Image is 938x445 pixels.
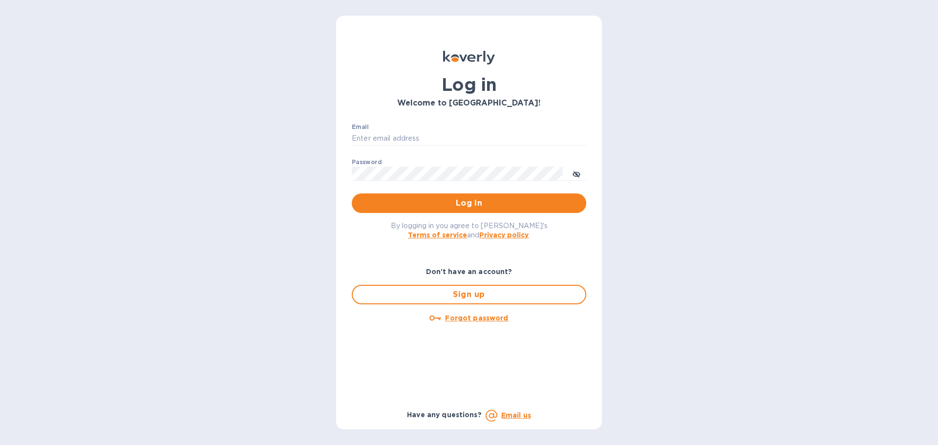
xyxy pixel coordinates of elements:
[361,289,577,300] span: Sign up
[443,51,495,64] img: Koverly
[426,268,512,275] b: Don't have an account?
[352,131,586,146] input: Enter email address
[352,193,586,213] button: Log in
[352,159,382,165] label: Password
[352,124,369,130] label: Email
[352,99,586,108] h3: Welcome to [GEOGRAPHIC_DATA]!
[352,74,586,95] h1: Log in
[445,314,508,322] u: Forgot password
[567,164,586,183] button: toggle password visibility
[391,222,548,239] span: By logging in you agree to [PERSON_NAME]'s and .
[408,231,467,239] a: Terms of service
[479,231,529,239] a: Privacy policy
[501,411,531,419] a: Email us
[360,197,578,209] span: Log in
[352,285,586,304] button: Sign up
[407,411,482,419] b: Have any questions?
